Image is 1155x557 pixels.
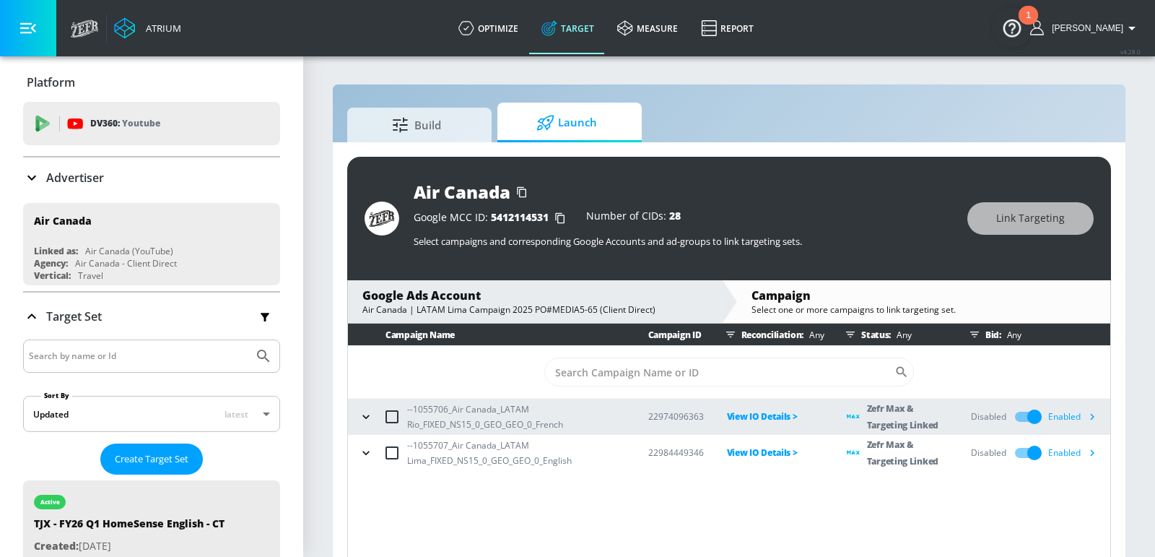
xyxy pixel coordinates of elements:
a: optimize [447,2,530,54]
p: View IO Details > [727,444,824,461]
input: Search by name or Id [29,347,248,366]
p: Platform [27,74,75,90]
p: Any [1001,327,1021,342]
button: Open Resource Center, 1 new notification [992,7,1032,48]
p: Target Set [46,308,102,324]
span: 28 [669,209,681,223]
label: Sort By [41,391,72,400]
span: latest [225,408,248,420]
div: TJX - FY26 Q1 HomeSense English - CT [34,517,225,537]
div: Advertiser [23,157,280,198]
div: Enabled [1048,406,1103,428]
div: Air Canada [34,214,92,228]
div: Platform [23,62,280,103]
p: Select campaigns and corresponding Google Accounts and ad-groups to link targeting sets. [414,235,953,248]
div: Select one or more campaigns to link targeting set. [751,303,1096,316]
div: Air Canada (YouTube) [85,245,173,257]
p: Zefr Max & Targeting Linked [867,436,948,470]
p: View IO Details > [727,408,824,425]
div: Enabled [1048,442,1103,464]
span: Created: [34,539,79,553]
p: Zefr Max & Targeting Linked [867,400,948,433]
p: DV360: [90,116,160,131]
div: Agency: [34,257,68,269]
div: Air Canada | LATAM Lima Campaign 2025 PO#MEDIA5-65 (Client Direct) [362,303,707,316]
p: --1055707_Air Canada_LATAM Lima_FIXED_NS15_0_GEO_GEO_0_English [407,438,625,468]
span: Create Target Set [115,451,188,467]
span: 5412114531 [491,210,549,224]
div: Air Canada [414,180,510,204]
div: Status: [840,324,948,345]
th: Campaign ID [625,324,704,346]
span: login as: eugenia.kim@zefr.com [1046,23,1123,33]
div: Google Ads AccountAir Canada | LATAM Lima Campaign 2025 PO#MEDIA5-65 (Client Direct) [348,280,721,323]
p: --1055706_Air Canada_LATAM Rio_FIXED_NS15_0_GEO_GEO_0_French [407,402,625,432]
div: Search CID Name or Number [544,358,914,387]
div: active [40,498,60,506]
p: Any [803,327,824,342]
p: 22984449346 [648,445,704,460]
div: Number of CIDs: [586,211,681,225]
div: Disabled [971,446,1006,459]
div: Linked as: [34,245,78,257]
p: 22974096363 [648,409,704,424]
div: Disabled [971,410,1006,423]
div: Air Canada - Client Direct [75,257,177,269]
th: Campaign Name [348,324,625,346]
div: Target Set [23,293,280,340]
a: Atrium [114,17,181,39]
div: Travel [78,269,103,282]
div: Reconciliation: [720,324,824,345]
input: Search Campaign Name or ID [544,358,894,387]
a: Target [530,2,606,54]
p: Advertiser [46,170,104,186]
p: [DATE] [34,537,225,556]
div: Google Ads Account [362,288,707,303]
div: Google MCC ID: [414,211,572,225]
div: Air CanadaLinked as:Air Canada (YouTube)Agency:Air Canada - Client DirectVertical:Travel [23,203,280,285]
div: DV360: Youtube [23,102,280,145]
span: Launch [512,105,622,140]
div: Atrium [140,22,181,35]
p: Any [891,327,911,342]
a: measure [606,2,689,54]
div: Bid: [964,324,1103,345]
span: v 4.28.0 [1120,48,1141,56]
a: Report [689,2,765,54]
button: [PERSON_NAME] [1030,20,1141,37]
div: Vertical: [34,269,71,282]
div: 1 [1026,15,1031,34]
span: Build [362,108,471,142]
p: Youtube [122,116,160,131]
div: Updated [33,408,69,420]
button: Create Target Set [100,444,203,475]
div: Campaign [751,288,1096,303]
